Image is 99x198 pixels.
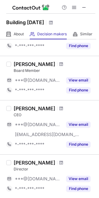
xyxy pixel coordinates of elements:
[66,121,91,128] button: Reveal Button
[66,87,91,93] button: Reveal Button
[6,19,44,26] h1: Building [DATE]
[14,32,24,37] span: About
[14,112,95,118] div: CEO
[14,61,55,67] div: [PERSON_NAME]
[66,43,91,49] button: Reveal Button
[14,105,55,112] div: [PERSON_NAME]
[14,68,95,73] div: Board Member
[37,32,67,37] span: Decision makers
[15,122,62,127] span: ***@[DOMAIN_NAME]
[66,176,91,182] button: Reveal Button
[15,77,62,83] span: ***@[DOMAIN_NAME]
[14,166,95,172] div: Director
[15,132,79,137] span: [EMAIL_ADDRESS][DOMAIN_NAME]
[14,160,55,166] div: [PERSON_NAME]
[66,77,91,83] button: Reveal Button
[12,4,50,11] img: ContactOut v5.3.10
[66,186,91,192] button: Reveal Button
[15,176,62,182] span: ***@[DOMAIN_NAME]
[66,141,91,147] button: Reveal Button
[80,32,92,37] span: Similar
